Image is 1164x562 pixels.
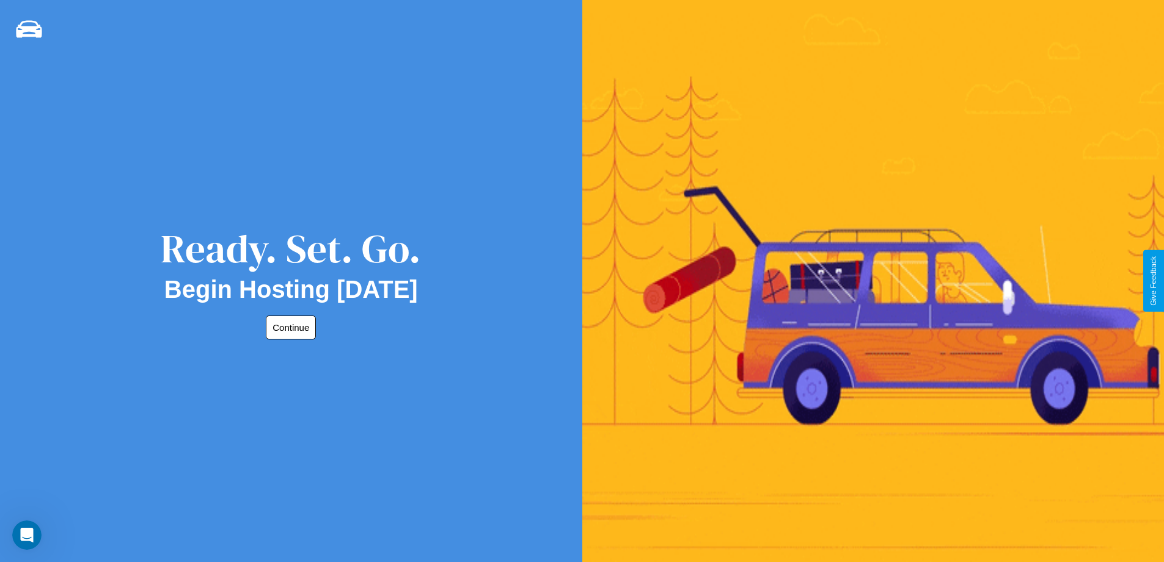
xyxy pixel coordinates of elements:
div: Ready. Set. Go. [161,221,421,276]
div: Give Feedback [1149,256,1158,306]
button: Continue [266,316,316,339]
iframe: Intercom live chat [12,520,42,550]
h2: Begin Hosting [DATE] [164,276,418,303]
